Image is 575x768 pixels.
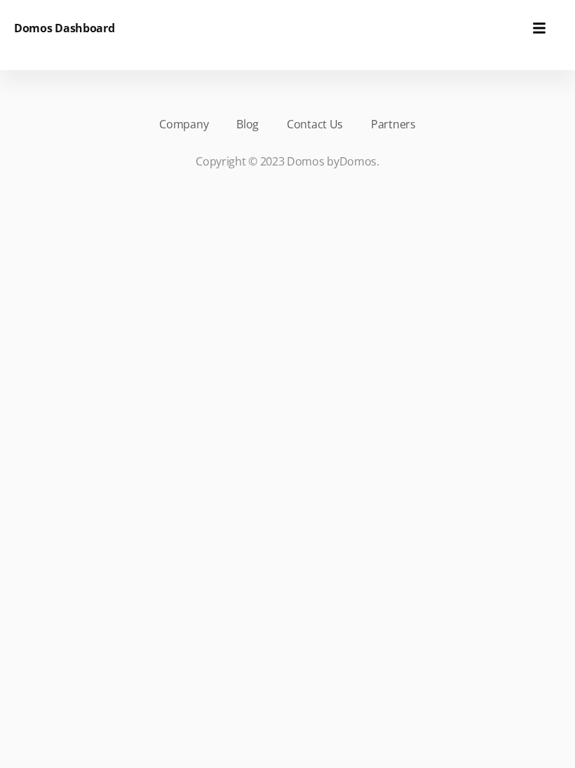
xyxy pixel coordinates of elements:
[14,20,115,36] h6: Domos Dashboard
[35,153,540,170] p: Copyright © 2023 Domos by .
[339,154,377,169] a: Domos
[236,116,259,133] a: Blog
[371,116,416,133] a: Partners
[287,116,343,133] a: Contact Us
[159,116,208,133] a: Company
